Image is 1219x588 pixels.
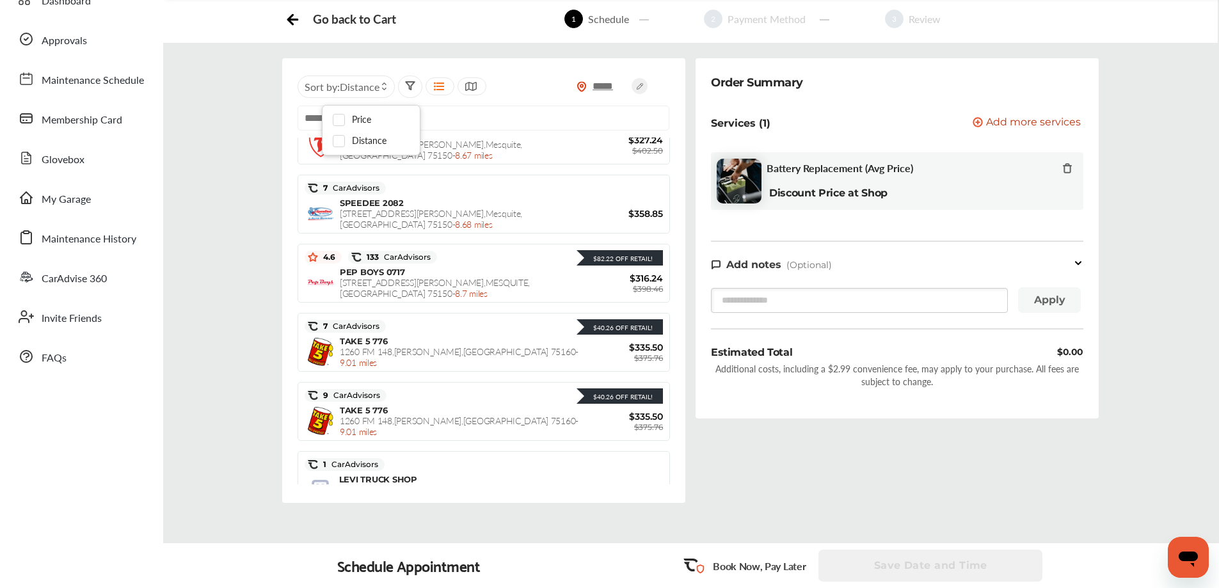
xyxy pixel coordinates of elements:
[12,260,150,294] a: CarAdvise 360
[711,345,792,360] div: Estimated Total
[326,460,378,469] span: CarAdvisors
[583,12,634,26] div: Schedule
[973,117,1083,129] a: Add more services
[564,10,583,28] span: 1
[586,208,663,219] span: $358.85
[587,323,653,332] div: $40.26 Off Retail!
[42,152,84,168] span: Glovebox
[42,231,136,248] span: Maintenance History
[586,273,663,284] span: $316.24
[633,284,663,294] span: $398.46
[973,117,1081,129] button: Add more services
[12,102,150,135] a: Membership Card
[339,474,417,484] span: LEVI TRUCK SHOP
[308,407,333,434] img: logo-take5.png
[986,117,1081,129] span: Add more services
[455,218,492,230] span: 8.68 miles
[340,198,404,208] span: SPEEDEE 2082
[42,350,67,367] span: FAQs
[340,425,377,438] span: 9.01 miles
[340,276,530,299] span: [STREET_ADDRESS][PERSON_NAME] , MESQUITE , [GEOGRAPHIC_DATA] 75150 -
[1057,345,1083,360] div: $0.00
[455,287,487,299] span: 8.7 miles
[328,322,379,331] span: CarAdvisors
[318,321,379,331] span: 7
[318,183,379,193] span: 7
[42,33,87,49] span: Approvals
[340,414,578,438] span: 1260 FM 148 , [PERSON_NAME] , [GEOGRAPHIC_DATA] 75160 -
[318,390,380,401] span: 9
[379,253,431,262] span: CarAdvisors
[711,259,721,270] img: note-icon.db9493fa.svg
[308,207,333,220] img: logo-speedee-oilchange.png
[42,112,122,129] span: Membership Card
[586,342,663,353] span: $335.50
[711,117,770,129] p: Services (1)
[352,136,386,147] span: Distance
[722,12,811,26] div: Payment Method
[634,422,663,432] span: $375.76
[717,159,761,203] img: battery-replacement-thumb.jpg
[313,12,395,26] div: Go back to Cart
[711,74,803,91] div: Order Summary
[308,132,333,157] img: logo-firestone.png
[577,81,587,92] img: location_vector_orange.38f05af8.svg
[328,391,380,400] span: CarAdvisors
[786,259,832,271] span: (Optional)
[318,459,378,470] span: 1
[340,345,578,369] span: 1260 FM 148 , [PERSON_NAME] , [GEOGRAPHIC_DATA] 75160 -
[713,559,806,573] p: Book Now, Pay Later
[308,321,318,331] img: caradvise_icon.5c74104a.svg
[340,356,377,369] span: 9.01 miles
[586,484,663,496] span: $397.21
[340,79,379,94] span: Distance
[42,310,102,327] span: Invite Friends
[587,254,653,263] div: $82.22 Off Retail!
[352,115,371,125] span: Price
[12,221,150,254] a: Maintenance History
[12,62,150,95] a: Maintenance Schedule
[12,340,150,373] a: FAQs
[12,22,150,56] a: Approvals
[340,138,522,161] span: [STREET_ADDRESS][PERSON_NAME] , Mesquite , [GEOGRAPHIC_DATA] 75150 -
[885,10,904,28] span: 3
[340,267,405,277] span: PEP BOYS 0717
[340,405,387,415] span: TAKE 5 776
[308,183,318,193] img: caradvise_icon.5c74104a.svg
[704,10,722,28] span: 2
[42,72,144,89] span: Maintenance Schedule
[42,271,107,287] span: CarAdvise 360
[308,478,333,503] img: empty_shop_logo.394c5474.svg
[340,336,387,346] span: TAKE 5 776
[337,557,481,575] div: Schedule Appointment
[767,162,913,174] span: Battery Replacement (Avg Price)
[12,141,150,175] a: Glovebox
[587,392,653,401] div: $40.26 Off Retail!
[308,252,318,262] img: star_icon.59ea9307.svg
[1168,537,1209,578] iframe: Button to launch messaging window
[1018,287,1081,313] button: Apply
[308,270,333,296] img: logo-pepboys.png
[586,411,663,422] span: $335.50
[339,483,513,507] span: 1705 s. Peachtree rd , [PERSON_NAME] Spring , [GEOGRAPHIC_DATA] 75180 -
[769,187,888,199] b: Discount Price at Shop
[362,252,431,262] span: 133
[42,191,91,208] span: My Garage
[711,362,1083,388] div: Additional costs, including a $2.99 convenience fee, may apply to your purchase. All fees are sub...
[328,184,379,193] span: CarAdvisors
[308,390,318,401] img: caradvise_icon.5c74104a.svg
[340,207,522,230] span: [STREET_ADDRESS][PERSON_NAME] , Mesquite , [GEOGRAPHIC_DATA] 75150 -
[455,148,492,161] span: 8.67 miles
[632,146,663,155] span: $402.50
[12,181,150,214] a: My Garage
[12,300,150,333] a: Invite Friends
[726,258,781,271] span: Add notes
[305,79,379,94] span: Sort by :
[308,459,318,470] img: caradvise_icon.5c74104a.svg
[308,338,333,365] img: logo-take5.png
[904,12,946,26] div: Review
[351,252,362,262] img: caradvise_icon.5c74104a.svg
[634,353,663,363] span: $375.76
[318,252,335,262] span: 4.6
